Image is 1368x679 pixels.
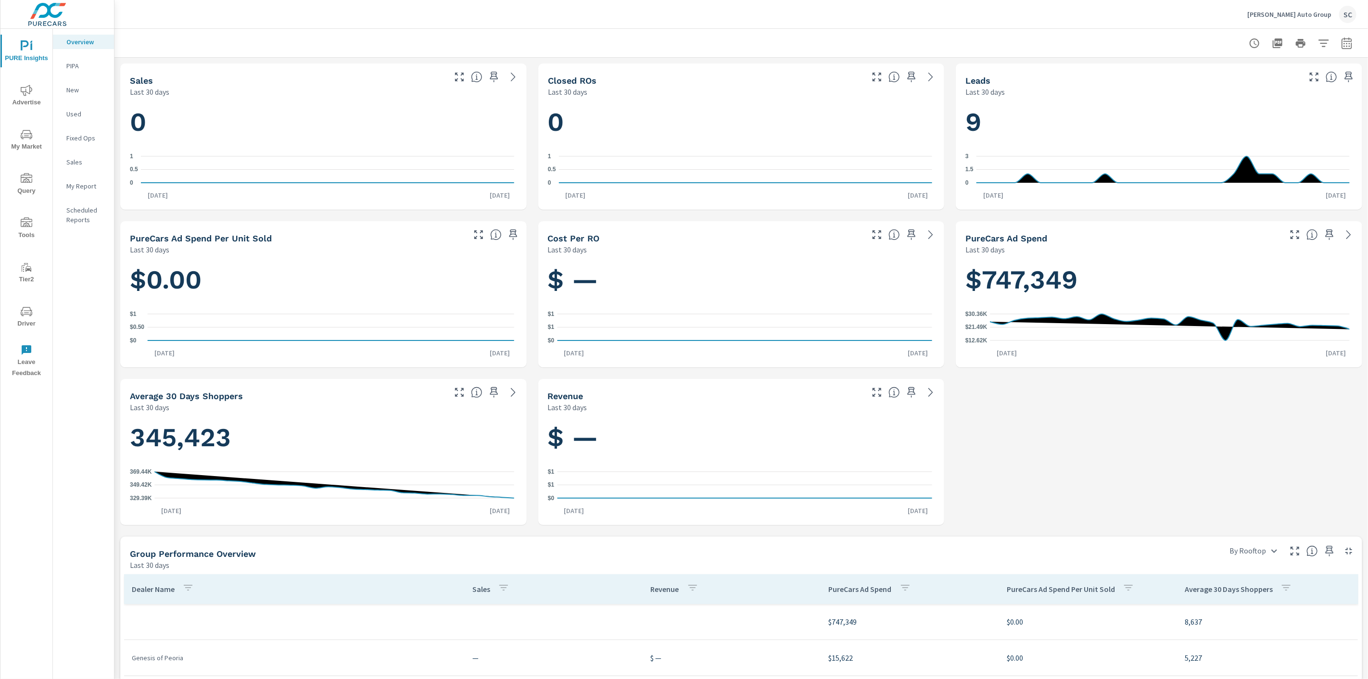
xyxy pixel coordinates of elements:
[66,205,106,225] p: Scheduled Reports
[483,190,517,200] p: [DATE]
[548,495,555,502] text: $0
[901,506,935,516] p: [DATE]
[904,385,919,400] span: Save this to your personalized report
[53,131,114,145] div: Fixed Ops
[557,506,591,516] p: [DATE]
[53,59,114,73] div: PIPA
[1319,348,1353,358] p: [DATE]
[965,153,969,160] text: 3
[472,652,635,664] p: —
[548,311,555,317] text: $1
[3,85,50,108] span: Advertise
[506,69,521,85] a: See more details in report
[904,227,919,242] span: Save this to your personalized report
[557,348,591,358] p: [DATE]
[452,385,467,400] button: Make Fullscreen
[130,75,153,86] h5: Sales
[829,584,892,594] p: PureCars Ad Spend
[1306,69,1322,85] button: Make Fullscreen
[976,190,1010,200] p: [DATE]
[130,311,137,317] text: $1
[548,179,551,186] text: 0
[148,348,181,358] p: [DATE]
[829,616,991,628] p: $747,349
[1224,542,1283,559] div: By Rooftop
[66,157,106,167] p: Sales
[548,153,551,160] text: 1
[53,203,114,227] div: Scheduled Reports
[548,233,600,243] h5: Cost per RO
[53,155,114,169] div: Sales
[130,495,152,502] text: 329.39K
[548,421,935,454] h1: $ —
[548,86,587,98] p: Last 30 days
[548,402,587,413] p: Last 30 days
[3,129,50,152] span: My Market
[548,244,587,255] p: Last 30 days
[130,559,169,571] p: Last 30 days
[3,344,50,379] span: Leave Feedback
[471,227,486,242] button: Make Fullscreen
[130,153,133,160] text: 1
[154,506,188,516] p: [DATE]
[471,71,482,83] span: Number of vehicles sold by the dealership over the selected date range. [Source: This data is sou...
[130,549,256,559] h5: Group Performance Overview
[130,421,517,454] h1: 345,423
[130,106,517,138] h1: 0
[1341,69,1356,85] span: Save this to your personalized report
[130,166,138,173] text: 0.5
[651,652,813,664] p: $ —
[1306,229,1318,240] span: Total cost of media for all PureCars channels for the selected dealership group over the selected...
[66,181,106,191] p: My Report
[965,324,988,331] text: $21.49K
[130,337,137,344] text: $0
[53,107,114,121] div: Used
[3,173,50,197] span: Query
[483,506,517,516] p: [DATE]
[1007,652,1169,664] p: $0.00
[506,385,521,400] a: See more details in report
[486,69,502,85] span: Save this to your personalized report
[869,69,885,85] button: Make Fullscreen
[3,306,50,329] span: Driver
[130,468,152,475] text: 369.44K
[1185,652,1350,664] p: 5,227
[1337,34,1356,53] button: Select Date Range
[1322,227,1337,242] span: Save this to your personalized report
[548,324,555,331] text: $1
[141,190,175,200] p: [DATE]
[1007,584,1115,594] p: PureCars Ad Spend Per Unit Sold
[965,244,1005,255] p: Last 30 days
[1306,545,1318,557] span: Understand group performance broken down by various segments. Use the dropdown in the upper right...
[923,69,938,85] a: See more details in report
[53,179,114,193] div: My Report
[548,337,555,344] text: $0
[559,190,593,200] p: [DATE]
[965,311,988,317] text: $30.36K
[548,106,935,138] h1: 0
[132,653,457,663] p: Genesis of Peoria
[1185,616,1350,628] p: 8,637
[965,166,974,173] text: 1.5
[66,61,106,71] p: PIPA
[651,584,679,594] p: Revenue
[990,348,1024,358] p: [DATE]
[923,385,938,400] a: See more details in report
[869,227,885,242] button: Make Fullscreen
[548,468,555,475] text: $1
[472,584,490,594] p: Sales
[3,40,50,64] span: PURE Insights
[965,264,1353,296] h1: $747,349
[965,233,1047,243] h5: PureCars Ad Spend
[548,166,556,173] text: 0.5
[1314,34,1333,53] button: Apply Filters
[548,264,935,296] h1: $ —
[965,75,990,86] h5: Leads
[965,337,988,344] text: $12.62K
[471,387,482,398] span: A rolling 30 day total of daily Shoppers on the dealership website, averaged over the selected da...
[490,229,502,240] span: Average cost of advertising per each vehicle sold at the dealer over the selected date range. The...
[130,391,243,401] h5: Average 30 Days Shoppers
[66,85,106,95] p: New
[132,584,175,594] p: Dealer Name
[1007,616,1169,628] p: $0.00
